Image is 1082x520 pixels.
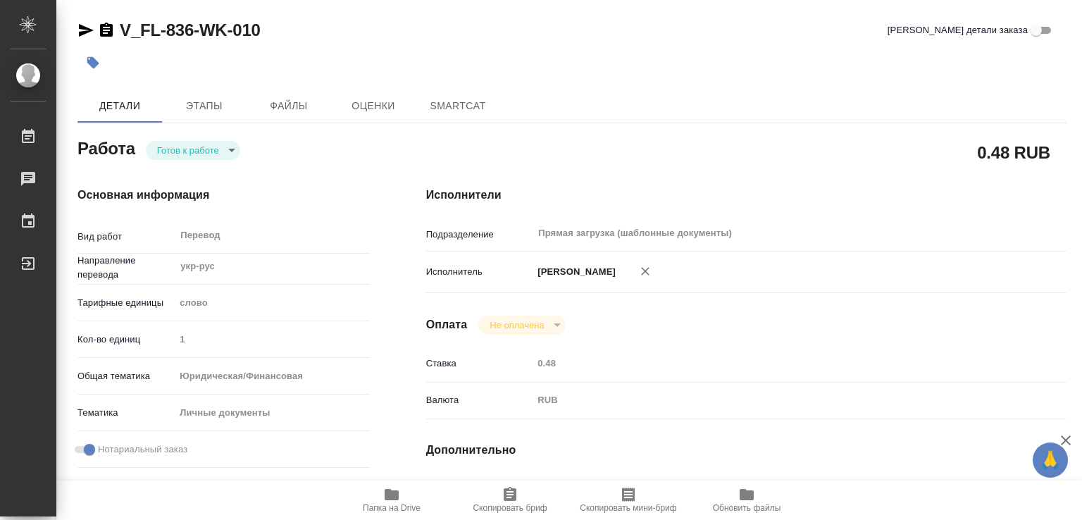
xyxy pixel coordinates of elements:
[175,401,369,425] div: Личные документы
[713,503,781,513] span: Обновить файлы
[363,503,421,513] span: Папка на Drive
[77,406,175,420] p: Тематика
[580,503,676,513] span: Скопировать мини-бриф
[153,144,223,156] button: Готов к работе
[426,316,468,333] h4: Оплата
[426,357,533,371] p: Ставка
[77,187,370,204] h4: Основная информация
[77,333,175,347] p: Кол-во единиц
[533,388,1013,412] div: RUB
[977,140,1050,164] h2: 0.48 RUB
[426,265,533,279] p: Исполнитель
[146,141,240,160] div: Готов к работе
[170,97,238,115] span: Этапы
[533,353,1013,373] input: Пустое поле
[77,369,175,383] p: Общая тематика
[485,319,548,331] button: Не оплачена
[426,393,533,407] p: Валюта
[426,442,1067,459] h4: Дополнительно
[175,291,369,315] div: слово
[255,97,323,115] span: Файлы
[478,316,565,335] div: Готов к работе
[77,135,135,160] h2: Работа
[569,481,688,520] button: Скопировать мини-бриф
[77,22,94,39] button: Скопировать ссылку для ЯМессенджера
[424,97,492,115] span: SmartCat
[1038,445,1062,475] span: 🙏
[473,503,547,513] span: Скопировать бриф
[426,187,1067,204] h4: Исполнители
[426,228,533,242] p: Подразделение
[1033,442,1068,478] button: 🙏
[175,364,369,388] div: Юридическая/Финансовая
[533,477,1013,497] input: Пустое поле
[340,97,407,115] span: Оценки
[98,442,187,457] span: Нотариальный заказ
[888,23,1028,37] span: [PERSON_NAME] детали заказа
[77,47,108,78] button: Добавить тэг
[175,329,369,349] input: Пустое поле
[98,22,115,39] button: Скопировать ссылку
[332,481,451,520] button: Папка на Drive
[86,97,154,115] span: Детали
[77,230,175,244] p: Вид работ
[533,265,616,279] p: [PERSON_NAME]
[120,20,261,39] a: V_FL-836-WK-010
[451,481,569,520] button: Скопировать бриф
[77,254,175,282] p: Направление перевода
[688,481,806,520] button: Обновить файлы
[77,296,175,310] p: Тарифные единицы
[630,256,661,287] button: Удалить исполнителя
